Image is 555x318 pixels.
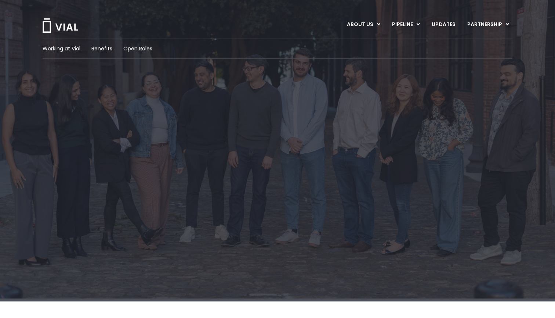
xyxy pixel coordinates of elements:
[123,45,152,53] a: Open Roles
[341,18,386,31] a: ABOUT USMenu Toggle
[43,45,80,53] a: Working at Vial
[426,18,461,31] a: UPDATES
[386,18,425,31] a: PIPELINEMenu Toggle
[91,45,112,53] a: Benefits
[461,18,515,31] a: PARTNERSHIPMenu Toggle
[42,18,79,33] img: Vial Logo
